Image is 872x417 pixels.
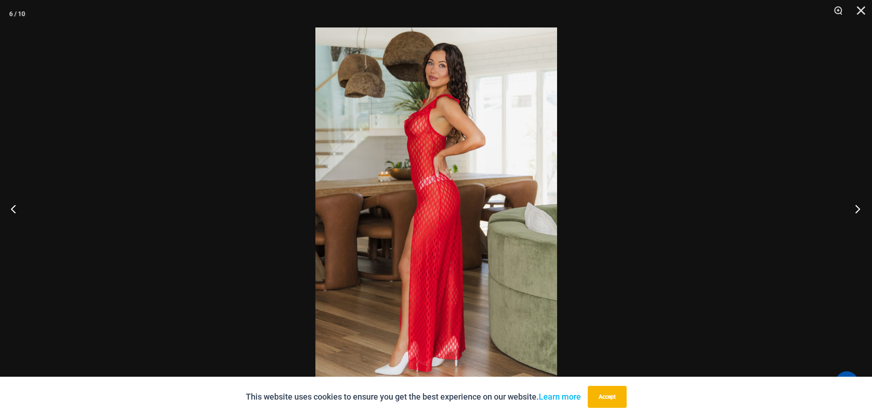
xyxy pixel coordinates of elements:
[539,392,581,401] a: Learn more
[9,7,25,21] div: 6 / 10
[315,27,557,390] img: Sometimes Red 587 Dress 03
[838,186,872,232] button: Next
[588,386,627,408] button: Accept
[246,390,581,404] p: This website uses cookies to ensure you get the best experience on our website.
